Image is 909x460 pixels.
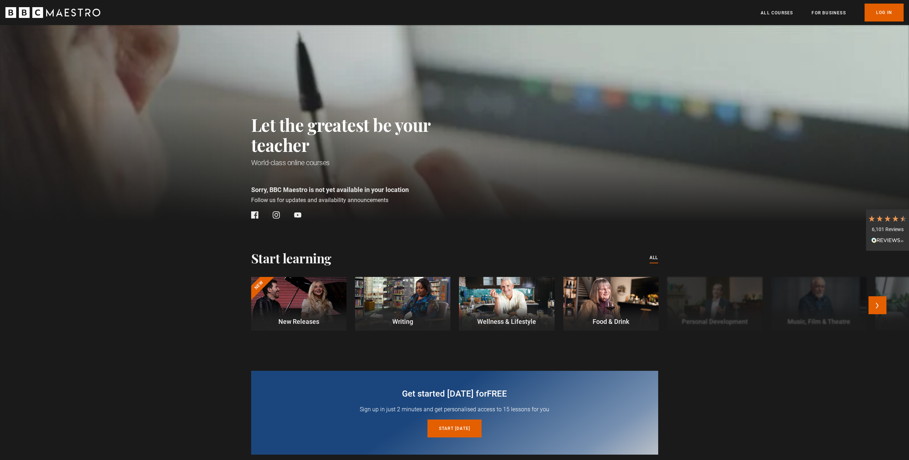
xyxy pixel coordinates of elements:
a: All Courses [761,9,793,16]
p: Food & Drink [563,317,659,326]
a: Wellness & Lifestyle [459,277,554,331]
a: Food & Drink [563,277,659,331]
h2: Start learning [251,250,331,265]
nav: Primary [761,4,904,21]
svg: BBC Maestro [5,7,100,18]
p: Music, Film & Theatre [771,317,866,326]
h2: Let the greatest be your teacher [251,115,463,155]
a: Start [DATE] [427,420,482,437]
a: All [650,254,658,262]
h2: Get started [DATE] for [268,388,641,399]
p: Follow us for updates and availability announcements [251,196,463,205]
p: Writing [355,317,450,326]
div: 4.7 Stars [868,215,907,222]
a: Personal Development [667,277,762,331]
span: free [487,389,507,399]
a: Writing [355,277,450,331]
a: New New Releases [251,277,346,331]
a: Music, Film & Theatre [771,277,866,331]
h1: World-class online courses [251,158,463,168]
a: For business [812,9,846,16]
p: Personal Development [667,317,762,326]
p: Wellness & Lifestyle [459,317,554,326]
div: 6,101 Reviews [868,226,907,233]
p: Sorry, BBC Maestro is not yet available in your location [251,185,463,195]
a: Log In [865,4,904,21]
img: REVIEWS.io [871,238,904,243]
p: New Releases [251,317,346,326]
p: Sign up in just 2 minutes and get personalised access to 15 lessons for you [268,405,641,414]
div: 6,101 ReviewsRead All Reviews [866,209,909,251]
div: Read All Reviews [868,237,907,245]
